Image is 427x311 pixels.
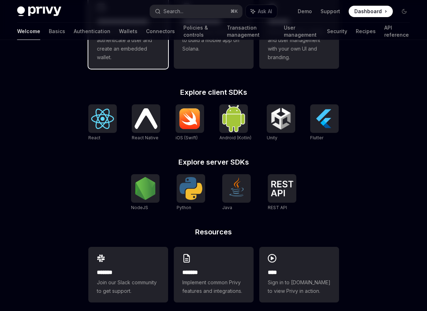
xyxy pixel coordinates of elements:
[356,23,376,40] a: Recipes
[176,135,198,140] span: iOS (Swift)
[131,205,148,210] span: NodeJS
[384,23,410,40] a: API reference
[134,177,157,200] img: NodeJS
[88,247,168,302] a: **** **Join our Slack community to get support.
[399,6,410,17] button: Toggle dark mode
[135,108,157,129] img: React Native
[91,109,114,129] img: React
[182,278,245,295] span: Implement common Privy features and integrations.
[310,104,339,141] a: FlutterFlutter
[88,104,117,141] a: ReactReact
[176,104,204,141] a: iOS (Swift)iOS (Swift)
[177,174,205,211] a: PythonPython
[49,23,65,40] a: Basics
[271,181,293,196] img: REST API
[354,8,382,15] span: Dashboard
[97,27,160,62] span: Use the React SDK to authenticate a user and create an embedded wallet.
[182,27,245,53] span: Use the React Native SDK to build a mobile app on Solana.
[225,177,248,200] img: Java
[267,104,295,141] a: UnityUnity
[177,205,191,210] span: Python
[259,247,339,302] a: ****Sign in to [DOMAIN_NAME] to view Privy in action.
[219,135,251,140] span: Android (Kotlin)
[88,89,339,96] h2: Explore client SDKs
[313,107,336,130] img: Flutter
[119,23,137,40] a: Wallets
[183,23,218,40] a: Policies & controls
[268,278,330,295] span: Sign in to [DOMAIN_NAME] to view Privy in action.
[310,135,323,140] span: Flutter
[178,108,201,129] img: iOS (Swift)
[268,27,330,62] span: Whitelabel login, wallets, and user management with your own UI and branding.
[150,5,242,18] button: Search...⌘K
[17,6,61,16] img: dark logo
[246,5,277,18] button: Ask AI
[219,104,251,141] a: Android (Kotlin)Android (Kotlin)
[268,174,296,211] a: REST APIREST API
[230,9,238,14] span: ⌘ K
[222,174,251,211] a: JavaJava
[321,8,340,15] a: Support
[179,177,202,200] img: Python
[267,135,277,140] span: Unity
[270,107,292,130] img: Unity
[298,8,312,15] a: Demo
[222,105,245,132] img: Android (Kotlin)
[88,228,339,235] h2: Resources
[132,104,160,141] a: React NativeReact Native
[222,205,232,210] span: Java
[258,8,272,15] span: Ask AI
[74,23,110,40] a: Authentication
[146,23,175,40] a: Connectors
[88,135,100,140] span: React
[349,6,393,17] a: Dashboard
[132,135,158,140] span: React Native
[163,7,183,16] div: Search...
[97,278,160,295] span: Join our Slack community to get support.
[131,174,160,211] a: NodeJSNodeJS
[327,23,347,40] a: Security
[227,23,275,40] a: Transaction management
[174,247,254,302] a: **** **Implement common Privy features and integrations.
[88,159,339,166] h2: Explore server SDKs
[284,23,318,40] a: User management
[268,205,287,210] span: REST API
[17,23,40,40] a: Welcome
